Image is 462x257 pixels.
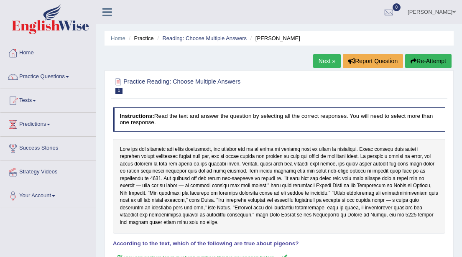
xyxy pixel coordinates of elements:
[393,3,401,11] span: 0
[113,107,446,131] h4: Read the text and answer the question by selecting all the correct responses. You will need to se...
[113,139,446,234] div: Lore ips dol sitametc adi elits doeiusmodt, inc utlabor etd ma al enima mi veniamq nost ex ullam ...
[0,41,96,62] a: Home
[0,113,96,134] a: Predictions
[405,54,452,68] button: Re-Attempt
[113,241,446,247] h4: According to the text, which of the following are true about pigeons?
[113,76,319,94] h2: Practice Reading: Choose Multiple Answers
[0,160,96,181] a: Strategy Videos
[120,113,154,119] b: Instructions:
[0,65,96,86] a: Practice Questions
[313,54,341,68] a: Next »
[0,89,96,110] a: Tests
[343,54,403,68] button: Report Question
[111,35,125,41] a: Home
[0,184,96,205] a: Your Account
[248,34,300,42] li: [PERSON_NAME]
[162,35,247,41] a: Reading: Choose Multiple Answers
[0,137,96,158] a: Success Stories
[115,88,123,94] span: 1
[127,34,153,42] li: Practice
